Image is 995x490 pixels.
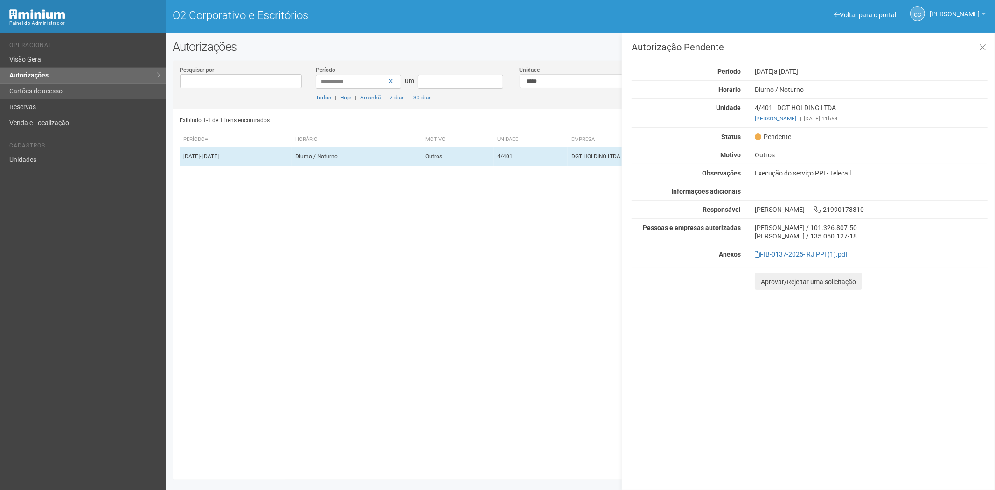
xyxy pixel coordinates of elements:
[761,278,856,286] font: Aprovar/Rejeitar uma solicitação
[671,188,741,195] font: Informações adicionais
[840,11,896,19] font: Voltar para o portal
[405,77,414,84] font: um
[800,115,801,122] font: |
[390,94,404,101] a: 7 dias
[755,232,857,240] font: [PERSON_NAME] / 135.050.127-18
[914,12,922,18] font: CC
[316,94,331,101] a: Todos
[335,94,336,101] font: |
[930,12,986,19] a: [PERSON_NAME]
[497,154,513,160] font: 4/401
[413,94,431,101] a: 30 dias
[173,40,237,54] font: Autorizações
[717,68,741,75] font: Período
[9,71,49,79] font: Autorizações
[571,154,620,160] font: DGT HOLDING LTDA
[930,10,980,18] font: [PERSON_NAME]
[9,42,52,49] font: Operacional
[716,104,741,112] font: Unidade
[760,251,848,258] font: FIB-0137-2025- RJ PPI (1).pdf
[184,154,200,160] font: [DATE]
[764,133,791,140] font: Pendente
[755,251,848,258] a: FIB-0137-2025- RJ PPI (1).pdf
[340,94,351,101] a: Hoje
[184,136,205,142] font: Período
[316,67,335,73] font: Período
[755,104,836,112] font: 4/401 - DGT HOLDING LTDA
[355,94,356,101] font: |
[9,87,63,95] font: Cartões de acesso
[834,11,896,19] a: Voltar para o portal
[721,133,741,140] font: Status
[755,115,796,122] a: [PERSON_NAME]
[755,273,862,290] button: Aprovar/Rejeitar uma solicitação
[755,206,805,213] font: [PERSON_NAME]
[774,68,798,75] font: a [DATE]
[497,136,518,142] font: Unidade
[9,119,69,126] font: Venda e Localização
[9,56,42,63] font: Visão Geral
[823,206,864,213] font: 21990173310
[426,154,443,160] font: Outros
[643,224,741,231] font: Pessoas e empresas autorizadas
[180,67,215,73] font: Pesquisar por
[718,86,741,93] font: Horário
[755,68,774,75] font: [DATE]
[755,151,775,159] font: Outros
[755,86,804,93] font: Diurno / Noturno
[295,154,338,160] font: Diurno / Noturno
[804,115,838,122] font: [DATE] 11h54
[703,206,741,213] font: Responsável
[9,156,36,163] font: Unidades
[9,21,65,26] font: Painel do Administrador
[295,136,318,142] font: Horário
[200,153,219,160] font: - [DATE]
[9,9,65,19] img: Mínimo
[180,117,270,124] font: Exibindo 1-1 de 1 itens encontrados
[9,103,36,111] font: Reservas
[571,136,595,142] font: Empresa
[755,224,857,231] font: [PERSON_NAME] / 101.326.807-50
[720,151,741,159] font: Motivo
[755,169,851,177] font: Execução do serviço PPI - Telecall
[910,6,925,21] a: CC
[9,142,45,149] font: Cadastros
[426,136,446,142] font: Motivo
[384,94,386,101] font: |
[408,94,410,101] font: |
[632,42,724,53] font: Autorização Pendente
[360,94,381,101] a: Amanhã
[173,9,309,22] font: O2 Corporativo e Escritórios
[702,169,741,177] font: Observações
[520,67,540,73] font: Unidade
[719,251,741,258] font: Anexos
[930,1,980,18] span: Camila Catarina Lima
